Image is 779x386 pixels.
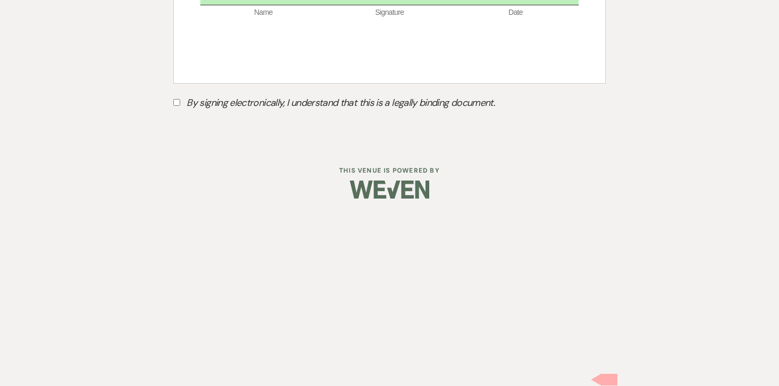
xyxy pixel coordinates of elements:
[453,7,579,18] span: Date
[173,99,180,106] input: By signing electronically, I understand that this is a legally binding document.
[200,7,326,18] span: Name
[350,171,429,208] img: Weven Logo
[326,7,453,18] span: Signature
[173,94,606,114] label: By signing electronically, I understand that this is a legally binding document.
